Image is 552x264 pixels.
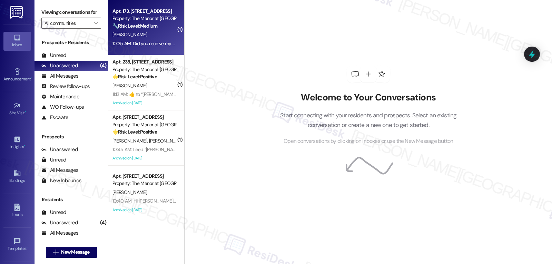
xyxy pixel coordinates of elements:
button: New Message [46,247,97,258]
i:  [94,20,98,26]
strong: 🌟 Risk Level: Positive [112,129,157,135]
div: Unread [41,209,66,216]
a: Leads [3,202,31,220]
label: Viewing conversations for [41,7,101,18]
i:  [53,250,58,255]
div: Property: The Manor at [GEOGRAPHIC_DATA] [112,15,176,22]
div: Unanswered [41,146,78,153]
h2: Welcome to Your Conversations [270,92,467,103]
div: Property: The Manor at [GEOGRAPHIC_DATA] [112,121,176,128]
div: Archived on [DATE] [112,154,177,163]
div: Escalate [41,114,68,121]
div: Prospects [34,133,108,140]
span: • [24,143,25,148]
div: Residents [34,196,108,203]
div: WO Follow-ups [41,104,84,111]
div: Property: The Manor at [GEOGRAPHIC_DATA] [112,180,176,187]
span: Open conversations by clicking on inboxes or use the New Message button [284,137,453,146]
strong: 🌟 Risk Level: Positive [112,74,157,80]
span: [PERSON_NAME] [112,82,147,89]
a: Insights • [3,134,31,152]
div: Archived on [DATE] [112,99,177,107]
div: 10:35 AM: Did you receive my monthly rent payment? [112,40,219,47]
div: All Messages [41,167,78,174]
span: [PERSON_NAME] [112,31,147,38]
div: Apt. [STREET_ADDRESS] [112,173,176,180]
div: New Inbounds [41,177,81,184]
div: (4) [98,217,108,228]
div: Review follow-ups [41,83,90,90]
div: Apt. 238, [STREET_ADDRESS] [112,58,176,66]
a: Inbox [3,32,31,50]
span: New Message [61,248,89,256]
div: All Messages [41,72,78,80]
img: ResiDesk Logo [10,6,24,19]
span: • [27,245,28,250]
div: Unread [41,156,66,164]
div: Property: The Manor at [GEOGRAPHIC_DATA] [112,66,176,73]
div: Unanswered [41,62,78,69]
strong: 🔧 Risk Level: Medium [112,23,157,29]
input: All communities [45,18,90,29]
span: [PERSON_NAME] [149,138,184,144]
div: Prospects + Residents [34,39,108,46]
div: Unanswered [41,219,78,226]
p: Start connecting with your residents and prospects. Select an existing conversation or create a n... [270,110,467,130]
div: Apt. 173, [STREET_ADDRESS] [112,8,176,15]
div: Archived on [DATE] [112,206,177,214]
span: • [25,109,26,114]
a: Buildings [3,167,31,186]
span: [PERSON_NAME] [112,189,147,195]
a: Site Visit • [3,100,31,118]
div: Unread [41,52,66,59]
div: (4) [98,60,108,71]
div: All Messages [41,229,78,237]
div: Apt. [STREET_ADDRESS] [112,114,176,121]
span: [PERSON_NAME] [112,138,149,144]
a: Templates • [3,235,31,254]
div: Maintenance [41,93,79,100]
span: • [31,76,32,80]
